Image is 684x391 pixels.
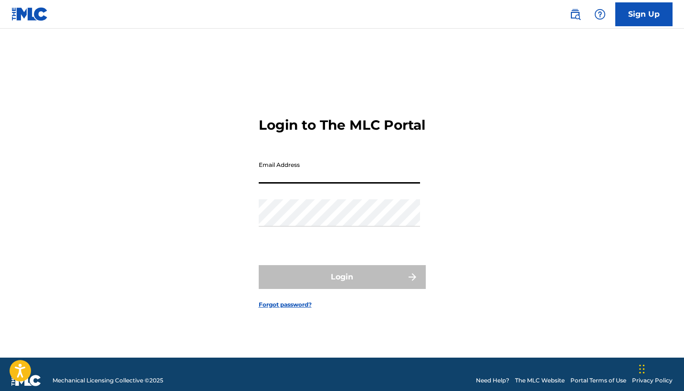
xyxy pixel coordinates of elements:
img: help [594,9,606,20]
img: logo [11,375,41,386]
a: Need Help? [476,376,509,385]
a: Portal Terms of Use [570,376,626,385]
img: MLC Logo [11,7,48,21]
h3: Login to The MLC Portal [259,117,425,134]
a: Public Search [566,5,585,24]
div: Drag [639,355,645,383]
a: Forgot password? [259,300,312,309]
a: Privacy Policy [632,376,673,385]
iframe: Chat Widget [636,345,684,391]
img: search [569,9,581,20]
a: The MLC Website [515,376,565,385]
a: Sign Up [615,2,673,26]
div: Help [590,5,610,24]
span: Mechanical Licensing Collective © 2025 [53,376,163,385]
